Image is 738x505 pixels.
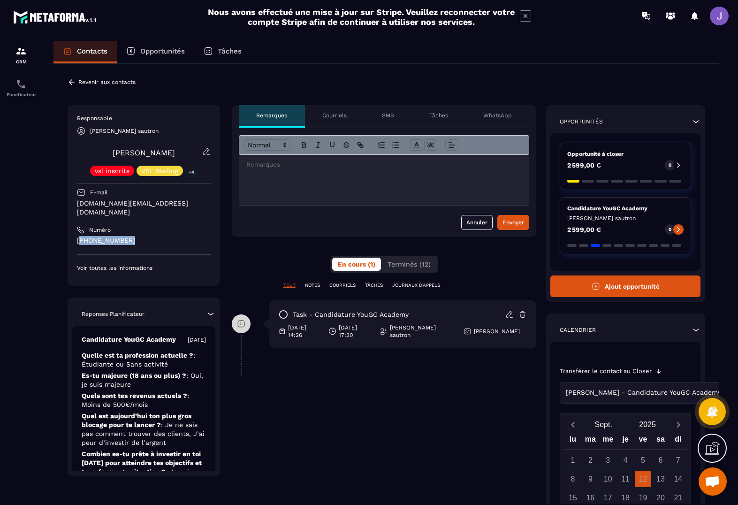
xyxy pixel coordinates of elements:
p: 0 [669,226,671,233]
div: 11 [617,471,634,487]
div: ve [634,433,652,449]
p: Calendrier [560,326,596,334]
p: Contacts [77,47,107,55]
a: formationformationCRM [2,38,40,71]
div: Ouvrir le chat [699,467,727,496]
button: Envoyer [497,215,529,230]
p: Remarques [256,112,287,119]
div: 12 [635,471,651,487]
p: Revenir aux contacts [78,79,136,85]
button: Open years overlay [625,416,670,433]
div: 4 [617,452,634,468]
p: Es-tu majeure (18 ans ou plus) ? [82,371,206,389]
span: : Je ne sais pas comment trouver des clients, J’ai peur d’investir de l’argent [82,421,205,446]
p: task - Candidature YouGC Academy [293,310,409,319]
p: Combien es-tu prête à investir en toi [DATE] pour atteindre tes objectifs et transformer ta situa... [82,450,206,485]
p: Numéro [89,226,111,234]
p: Opportunités [140,47,185,55]
span: En cours (1) [338,260,375,268]
p: Quel est aujourd’hui ton plus gros blocage pour te lancer ? [82,412,206,447]
p: 0 [669,162,671,168]
div: 6 [652,452,669,468]
p: Transférer le contact au Closer [560,367,652,375]
div: 2 [582,452,599,468]
p: [PERSON_NAME] sautron [390,324,456,339]
button: En cours (1) [332,258,381,271]
p: [DATE] 17:30 [339,324,372,339]
p: JOURNAUX D'APPELS [392,282,440,289]
p: [PERSON_NAME] sautron [567,214,684,222]
img: scheduler [15,78,27,90]
div: me [599,433,616,449]
p: 2 599,00 € [567,162,601,168]
div: 7 [670,452,686,468]
span: [PERSON_NAME] - Candidature YouGC Academy [563,388,723,398]
p: Quels sont tes revenus actuels ? [82,391,206,409]
p: 2 599,00 € [567,226,601,233]
div: ma [582,433,599,449]
p: Candidature YouGC Academy [82,335,176,344]
p: TOUT [283,282,296,289]
button: Terminés (12) [382,258,436,271]
h2: Nous avons effectué une mise à jour sur Stripe. Veuillez reconnecter votre compte Stripe afin de ... [207,7,515,27]
p: Responsable [77,115,211,122]
div: sa [652,433,669,449]
p: E-mail [90,189,108,196]
p: Réponses Planificateur [82,310,145,318]
a: Opportunités [117,41,194,63]
p: Voir toutes les informations [77,264,211,272]
a: Contacts [53,41,117,63]
p: Tâches [218,47,242,55]
div: di [670,433,687,449]
a: [PERSON_NAME] [113,148,175,157]
a: Tâches [194,41,251,63]
div: 5 [635,452,651,468]
p: Opportunité à closer [567,150,684,158]
div: Envoyer [502,218,524,227]
p: [PHONE_NUMBER] [77,236,211,245]
button: Next month [670,418,687,431]
img: formation [15,46,27,57]
div: lu [564,433,581,449]
div: 14 [670,471,686,487]
p: [DATE] [188,336,206,344]
p: WhatsApp [483,112,512,119]
button: Previous month [564,418,581,431]
div: 3 [600,452,616,468]
p: SMS [382,112,394,119]
button: Open months overlay [581,416,625,433]
p: Quelle est ta profession actuelle ? [82,351,206,369]
p: Planificateur [2,92,40,97]
div: 8 [564,471,581,487]
p: [PERSON_NAME] sautron [90,128,159,134]
div: je [616,433,634,449]
div: 1 [564,452,581,468]
button: Ajout opportunité [550,275,700,297]
p: NOTES [305,282,320,289]
p: [PERSON_NAME] [474,328,520,335]
div: 10 [600,471,616,487]
span: Terminés (12) [388,260,431,268]
p: Opportunités [560,118,603,125]
p: [DOMAIN_NAME][EMAIL_ADDRESS][DOMAIN_NAME] [77,199,211,217]
button: Annuler [461,215,493,230]
div: 9 [582,471,599,487]
p: CRM [2,59,40,64]
p: TÂCHES [365,282,383,289]
p: VSL Mailing [141,168,178,174]
p: COURRIELS [329,282,356,289]
p: Tâches [429,112,448,119]
p: +4 [185,167,198,177]
a: schedulerschedulerPlanificateur [2,71,40,104]
p: Courriels [322,112,347,119]
p: vsl inscrits [95,168,129,174]
img: logo [13,8,98,25]
div: 13 [652,471,669,487]
p: [DATE] 14:26 [288,324,321,339]
p: Candidature YouGC Academy [567,205,684,212]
